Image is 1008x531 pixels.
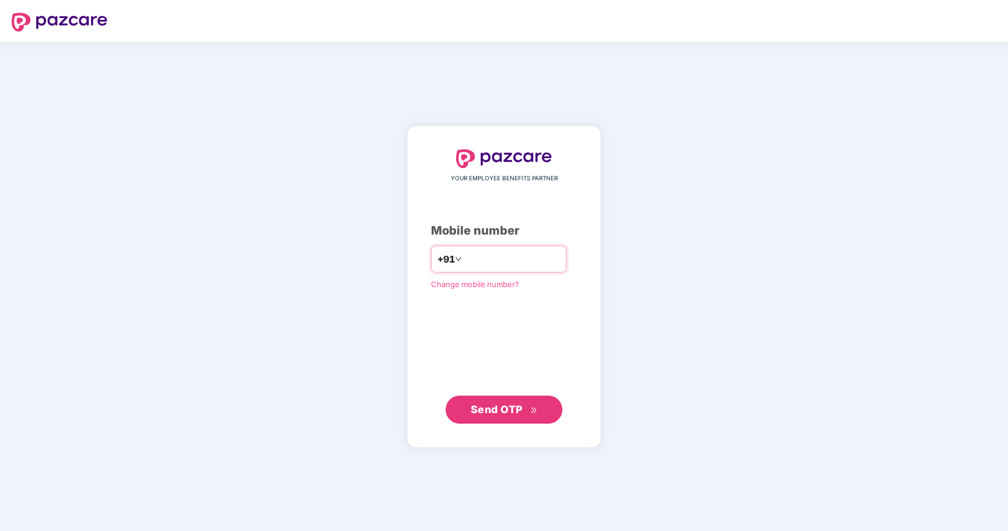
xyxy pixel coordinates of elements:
[451,174,558,183] span: YOUR EMPLOYEE BENEFITS PARTNER
[431,280,519,289] a: Change mobile number?
[12,13,107,32] img: logo
[456,149,552,168] img: logo
[446,396,562,424] button: Send OTPdouble-right
[471,403,523,415] span: Send OTP
[431,222,577,240] div: Mobile number
[437,252,455,267] span: +91
[530,407,538,414] span: double-right
[455,256,462,263] span: down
